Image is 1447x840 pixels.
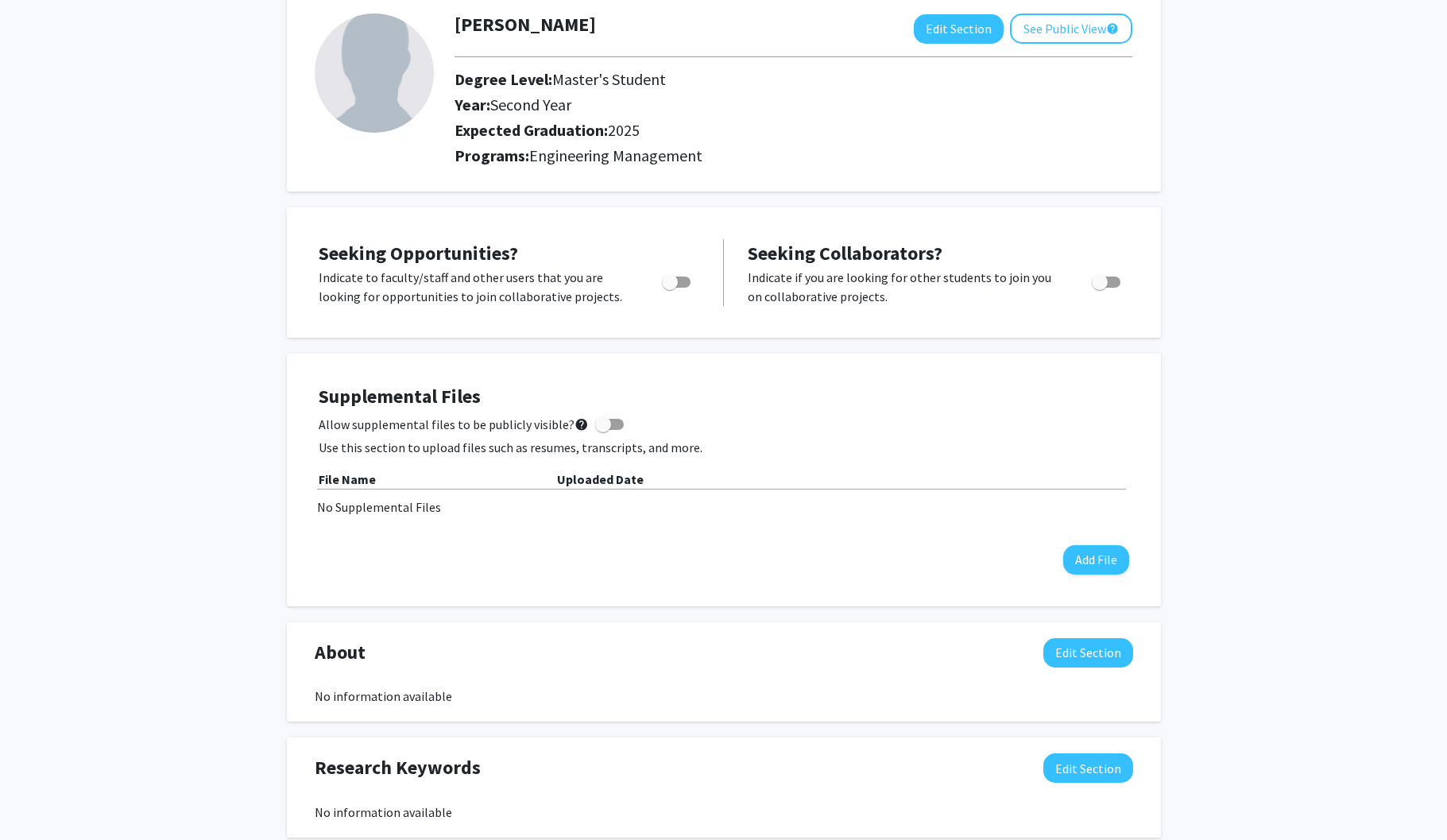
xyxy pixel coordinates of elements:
[455,121,1016,140] h2: Expected Graduation:
[12,768,68,828] iframe: Chat
[1043,753,1133,783] button: Edit Research Keywords
[557,471,644,487] b: Uploaded Date
[319,268,632,306] p: Indicate to faculty/staff and other users that you are looking for opportunities to join collabor...
[1010,14,1132,44] button: See Public View
[455,70,1016,89] h2: Degree Level:
[608,120,640,140] span: 2025
[319,385,1129,408] h4: Supplemental Files
[748,241,942,265] span: Seeking Collaborators?
[1106,19,1119,38] mat-icon: help
[552,69,666,89] span: Master's Student
[315,753,481,782] span: Research Keywords
[455,95,1016,114] h2: Year:
[1043,638,1133,668] button: Edit About
[315,638,366,667] span: About
[490,95,571,114] span: Second Year
[319,415,589,434] span: Allow supplemental files to be publicly visible?
[914,14,1004,44] button: Edit Section
[1085,268,1129,292] div: Toggle
[319,241,518,265] span: Seeking Opportunities?
[319,471,376,487] b: File Name
[315,14,434,133] img: Profile Picture
[455,14,596,37] h1: [PERSON_NAME]
[575,415,589,434] mat-icon: help
[317,497,1131,517] div: No Supplemental Files
[315,687,1133,706] div: No information available
[529,145,702,165] span: Engineering Management
[656,268,699,292] div: Toggle
[315,803,1133,822] div: No information available
[1063,545,1129,575] button: Add File
[748,268,1062,306] p: Indicate if you are looking for other students to join you on collaborative projects.
[455,146,1132,165] h2: Programs:
[319,438,1129,457] p: Use this section to upload files such as resumes, transcripts, and more.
